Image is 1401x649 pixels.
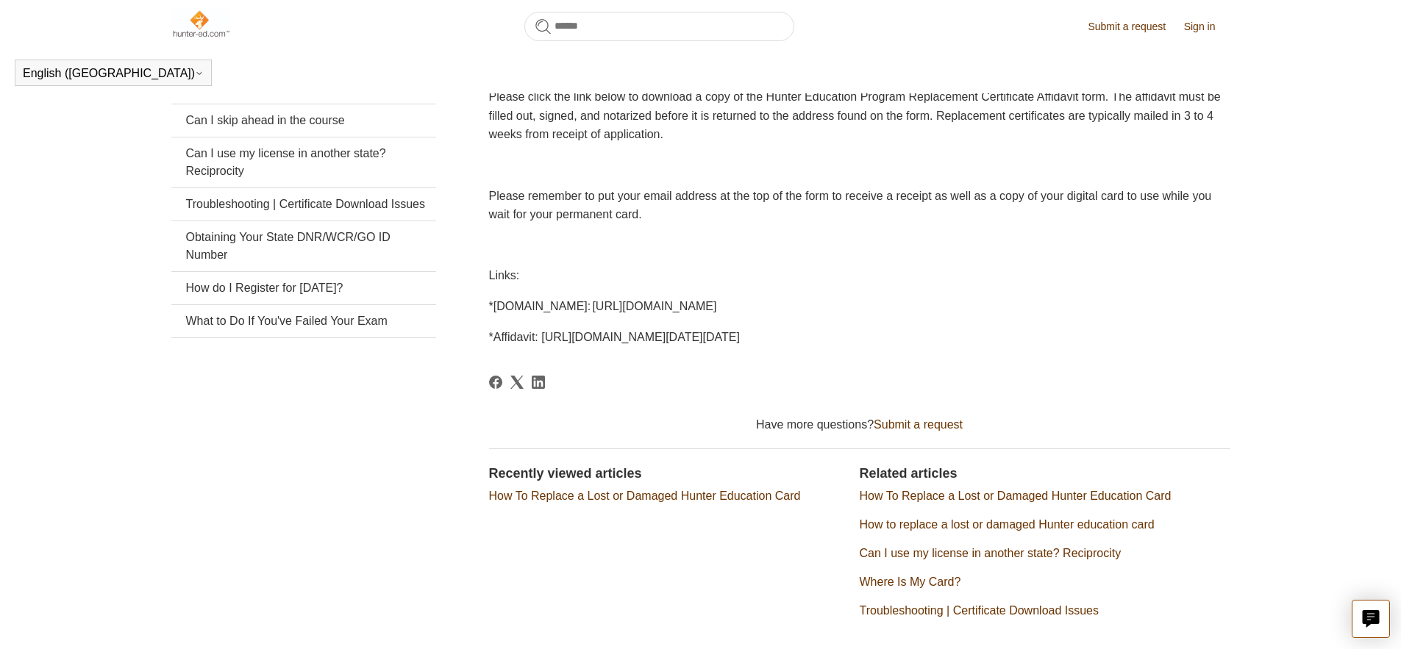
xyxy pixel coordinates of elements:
[489,300,717,312] span: *[DOMAIN_NAME]: [URL][DOMAIN_NAME]
[171,137,436,187] a: Can I use my license in another state? Reciprocity
[489,376,502,389] svg: Share this page on Facebook
[860,464,1230,484] h2: Related articles
[532,376,545,389] a: LinkedIn
[1352,600,1390,638] button: Live chat
[860,604,1099,617] a: Troubleshooting | Certificate Download Issues
[489,331,740,343] span: *Affidavit: [URL][DOMAIN_NAME][DATE][DATE]
[171,272,436,304] a: How do I Register for [DATE]?
[860,490,1172,502] a: How To Replace a Lost or Damaged Hunter Education Card
[489,490,801,502] a: How To Replace a Lost or Damaged Hunter Education Card
[489,464,845,484] h2: Recently viewed articles
[510,376,524,389] a: X Corp
[489,269,520,282] span: Links:
[171,9,231,38] img: Hunter-Ed Help Center home page
[532,376,545,389] svg: Share this page on LinkedIn
[524,12,794,41] input: Search
[489,90,1221,140] span: Please click the link below to download a copy of the Hunter Education Program Replacement Certif...
[171,104,436,137] a: Can I skip ahead in the course
[171,188,436,220] a: Troubleshooting | Certificate Download Issues
[860,518,1155,531] a: How to replace a lost or damaged Hunter education card
[171,221,436,271] a: Obtaining Your State DNR/WCR/GO ID Number
[510,376,524,389] svg: Share this page on X Corp
[874,418,963,431] a: Submit a request
[489,416,1230,434] div: Have more questions?
[23,67,204,80] button: English ([GEOGRAPHIC_DATA])
[489,190,1212,221] span: Please remember to put your email address at the top of the form to receive a receipt as well as ...
[489,376,502,389] a: Facebook
[860,547,1122,559] a: Can I use my license in another state? Reciprocity
[1088,19,1180,35] a: Submit a request
[171,305,436,337] a: What to Do If You've Failed Your Exam
[1184,19,1230,35] a: Sign in
[860,576,961,588] a: Where Is My Card?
